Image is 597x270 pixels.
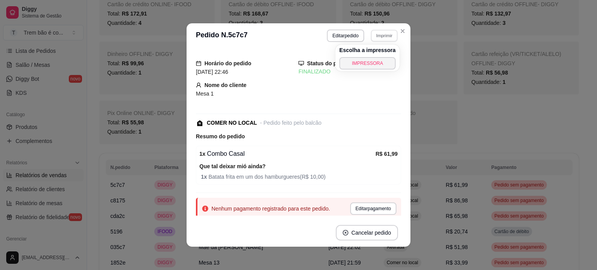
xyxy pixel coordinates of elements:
[339,46,396,54] h4: Escolha a impressora
[201,172,398,181] span: Batata frita em um dos hamburgueres ( R$ 10,00 )
[201,174,208,180] strong: 1 x
[196,69,228,75] span: [DATE] 22:46
[196,61,201,66] span: calendar
[298,61,304,66] span: desktop
[204,82,246,88] strong: Nome do cliente
[260,119,321,127] div: - Pedido feito pelo balcão
[343,230,348,235] span: close-circle
[204,60,251,66] strong: Horário do pedido
[396,25,409,37] button: Close
[350,202,396,215] button: Editarpagamento
[199,149,375,159] div: Combo Casal
[336,225,398,240] button: close-circleCancelar pedido
[327,30,364,42] button: Editarpedido
[196,133,245,139] strong: Resumo do pedido
[199,151,206,157] strong: 1 x
[307,60,351,66] strong: Status do pedido
[371,30,398,42] button: Imprimir
[375,151,398,157] strong: R$ 61,99
[207,119,257,127] div: COMER NO LOCAL
[339,57,396,70] button: IMPRESSORA
[196,91,214,97] span: Mesa 1
[199,163,265,169] strong: Que tal deixar mió ainda?
[211,205,330,213] div: Nenhum pagamento registrado para este pedido.
[196,82,201,88] span: user
[196,30,248,42] h3: Pedido N. 5c7c7
[298,68,401,76] div: FINALIZADO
